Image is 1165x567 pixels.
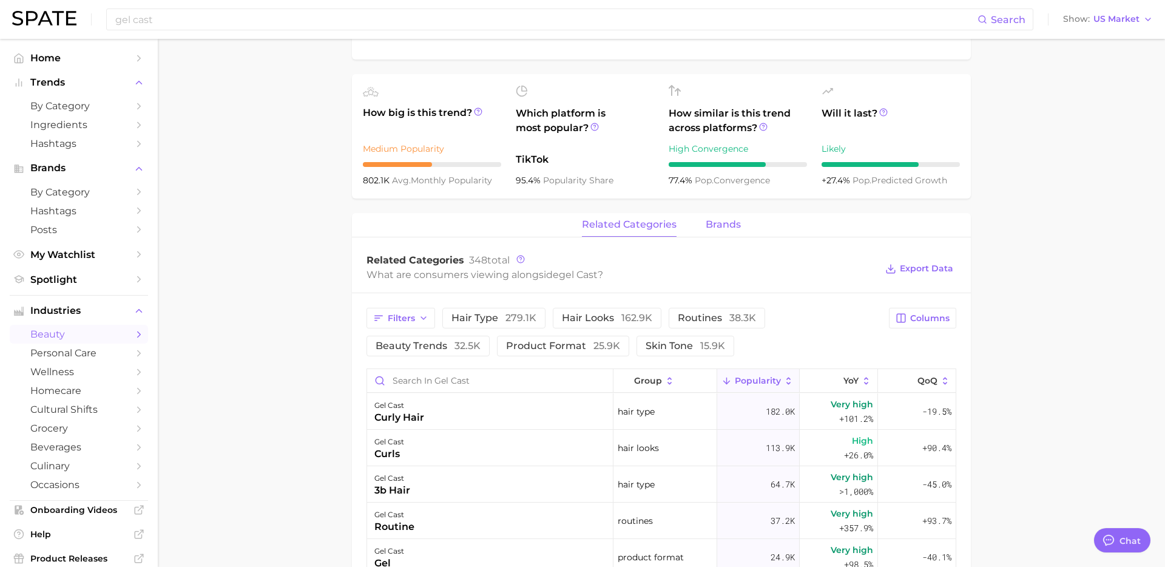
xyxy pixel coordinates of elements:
a: by Category [10,183,148,202]
button: gel castcurly hairhair type182.0kVery high+101.2%-19.5% [367,393,956,430]
span: 182.0k [766,404,795,419]
span: Which platform is most popular? [516,106,654,146]
span: Trends [30,77,127,88]
span: 24.9k [771,550,795,565]
span: homecare [30,385,127,396]
span: Brands [30,163,127,174]
span: -19.5% [922,404,951,419]
span: Posts [30,224,127,236]
span: routines [618,514,653,528]
span: How big is this trend? [363,106,501,135]
div: Medium Popularity [363,141,501,156]
span: -45.0% [922,477,951,492]
span: monthly popularity [392,175,492,186]
span: 37.2k [771,514,795,528]
button: Filters [366,308,435,328]
span: +93.7% [922,514,951,528]
span: occasions [30,479,127,491]
span: total [469,254,510,266]
div: curls [374,447,404,461]
span: YoY [843,376,859,385]
span: 32.5k [454,340,481,351]
a: by Category [10,97,148,115]
span: How similar is this trend across platforms? [669,106,807,135]
span: +357.9% [839,521,873,535]
span: Product Releases [30,553,127,564]
span: 113.9k [766,441,795,455]
span: popularity share [543,175,613,186]
span: Show [1063,16,1090,22]
abbr: average [392,175,411,186]
span: Filters [388,313,415,324]
div: Likely [822,141,960,156]
div: What are consumers viewing alongside ? [366,267,876,283]
span: >1,000% [839,486,873,497]
div: routine [374,520,414,534]
a: wellness [10,362,148,381]
span: group [634,376,662,385]
span: Help [30,529,127,540]
span: Export Data [900,263,953,274]
span: 15.9k [700,340,725,351]
button: Brands [10,159,148,177]
span: by Category [30,100,127,112]
a: culinary [10,457,148,475]
a: Hashtags [10,202,148,220]
span: +26.0% [844,448,873,463]
span: product format [618,550,684,565]
a: beverages [10,438,148,457]
span: Home [30,52,127,64]
a: Home [10,49,148,67]
span: Industries [30,305,127,316]
span: skin tone [646,341,725,351]
span: -40.1% [922,550,951,565]
span: related categories [582,219,677,230]
span: Very high [831,506,873,521]
abbr: popularity index [695,175,714,186]
a: Onboarding Videos [10,501,148,519]
input: Search in gel cast [367,369,613,392]
button: Export Data [882,260,956,277]
span: 38.3k [729,312,756,324]
span: 279.1k [505,312,536,324]
span: grocery [30,423,127,434]
span: Very high [831,543,873,557]
span: Spotlight [30,274,127,285]
button: Industries [10,302,148,320]
div: High Convergence [669,141,807,156]
span: predicted growth [853,175,947,186]
a: homecare [10,381,148,400]
span: Popularity [735,376,781,385]
a: Posts [10,220,148,239]
span: Related Categories [366,254,464,266]
div: 7 / 10 [822,162,960,167]
span: 348 [469,254,487,266]
img: SPATE [12,11,76,25]
span: product format [506,341,620,351]
span: My Watchlist [30,249,127,260]
button: YoY [800,369,878,393]
a: Help [10,525,148,543]
div: gel cast [374,471,410,486]
span: Hashtags [30,205,127,217]
button: gel cast3b hairhair type64.7kVery high>1,000%-45.0% [367,466,956,503]
span: hair looks [618,441,659,455]
span: 95.4% [516,175,543,186]
span: cultural shifts [30,404,127,415]
span: 162.9k [621,312,652,324]
input: Search here for a brand, industry, or ingredient [114,9,978,30]
span: culinary [30,460,127,472]
span: personal care [30,347,127,359]
div: gel cast [374,435,404,449]
span: Very high [831,397,873,412]
span: beauty trends [376,341,481,351]
a: Hashtags [10,134,148,153]
span: brands [706,219,741,230]
span: QoQ [917,376,937,385]
span: US Market [1093,16,1140,22]
span: beverages [30,441,127,453]
div: gel cast [374,398,424,413]
span: Onboarding Videos [30,504,127,515]
a: grocery [10,419,148,438]
div: 5 / 10 [363,162,501,167]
